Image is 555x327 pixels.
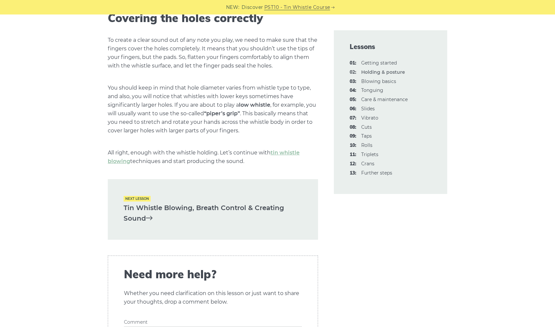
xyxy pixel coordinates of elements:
[361,142,372,148] a: 10:Rolls
[350,68,356,76] span: 02:
[124,203,302,224] a: Tin Whistle Blowing, Breath Control & Creating Sound
[361,87,383,93] a: 04:Tonguing
[350,132,356,140] span: 09:
[361,133,372,139] a: 09:Taps
[124,289,302,306] p: Whether you need clarification on this lesson or just want to share your thoughts, drop a comment...
[361,115,378,121] a: 07:Vibrato
[361,69,405,75] strong: Holding & posture
[108,12,318,25] h2: Covering the holes correctly
[124,319,302,325] label: Comment
[350,114,356,122] span: 07:
[350,59,356,67] span: 01:
[124,268,302,281] span: Need more help?
[108,84,318,135] p: You should keep in mind that hole diameter varies from whistle type to type, and also, you will n...
[264,4,330,11] a: PST10 - Tin Whistle Course
[350,42,431,51] span: Lessons
[361,170,392,176] a: 13:Further steps
[350,105,356,113] span: 06:
[361,106,375,112] a: 06:Slides
[350,78,356,86] span: 03:
[350,160,356,168] span: 12:
[108,149,318,166] p: All right, enough with the whistle holding. Let’s continue with techniques and start producing th...
[361,78,396,84] a: 03:Blowing basics
[350,123,356,131] span: 08:
[361,60,397,66] a: 01:Getting started
[108,36,318,70] p: To create a clear sound out of any note you play, we need to make sure that the fingers cover the...
[350,96,356,104] span: 05:
[204,110,240,117] strong: “piper’s grip”
[361,124,372,130] a: 08:Cuts
[242,4,263,11] span: Discover
[124,196,151,202] span: Next lesson
[226,4,240,11] span: NEW:
[361,151,378,157] a: 11:Triplets
[350,87,356,95] span: 04:
[361,96,408,102] a: 05:Care & maintenance
[350,142,356,150] span: 10:
[239,102,270,108] strong: low whistle
[350,169,356,177] span: 13:
[361,161,374,167] a: 12:Crans
[108,150,300,164] a: tin whistle blowing
[350,151,356,159] span: 11:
